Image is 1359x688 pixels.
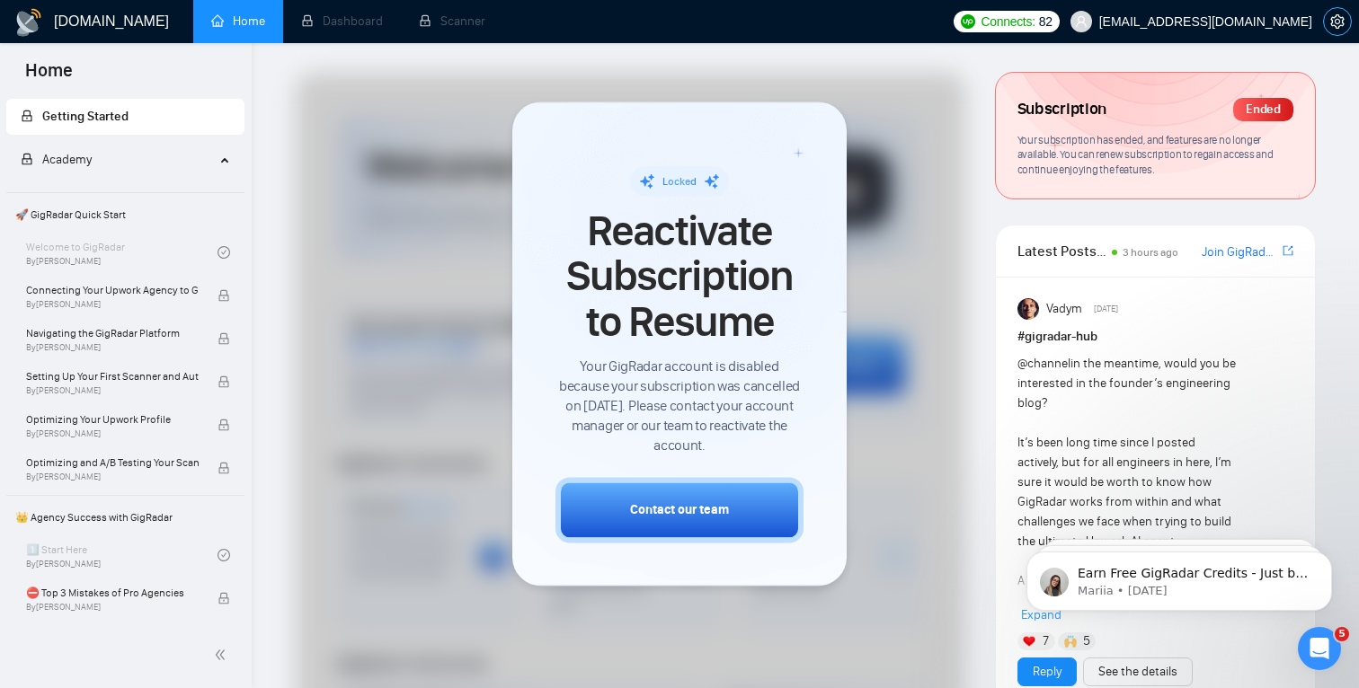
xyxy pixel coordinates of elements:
[26,299,199,310] span: By [PERSON_NAME]
[1017,657,1077,686] button: Reply
[218,462,230,474] span: lock
[211,13,265,29] a: homeHome
[218,419,230,431] span: lock
[1083,657,1193,686] button: See the details
[8,499,243,535] span: 👑 Agency Success with GigRadar
[21,110,33,122] span: lock
[1202,243,1279,262] a: Join GigRadar Slack Community
[26,454,199,472] span: Optimizing and A/B Testing Your Scanner for Better Results
[1043,632,1049,650] span: 7
[1017,240,1106,262] span: Latest Posts from the GigRadar Community
[1039,12,1053,31] span: 82
[218,246,230,259] span: check-circle
[6,99,244,135] li: Getting Started
[218,375,230,388] span: lock
[26,602,199,613] span: By [PERSON_NAME]
[961,14,975,29] img: upwork-logo.png
[21,153,33,165] span: lock
[214,646,232,664] span: double-left
[1094,301,1118,317] span: [DATE]
[78,52,310,495] span: Earn Free GigRadar Credits - Just by Sharing Your Story! 💬 Want more credits for sending proposal...
[26,342,199,353] span: By [PERSON_NAME]
[1017,133,1274,176] span: Your subscription has ended, and features are no longer available. You can renew subscription to ...
[1283,243,1293,260] a: export
[218,332,230,345] span: lock
[1017,94,1106,125] span: Subscription
[26,281,199,299] span: Connecting Your Upwork Agency to GigRadar
[26,367,199,385] span: Setting Up Your First Scanner and Auto-Bidder
[1046,299,1082,319] span: Vadym
[981,12,1035,31] span: Connects:
[555,357,804,456] span: Your GigRadar account is disabled because your subscription was cancelled on [DATE]. Please conta...
[1324,14,1351,29] span: setting
[1323,14,1352,29] a: setting
[42,152,92,167] span: Academy
[1083,632,1090,650] span: 5
[21,152,92,167] span: Academy
[26,584,199,602] span: ⛔ Top 3 Mistakes of Pro Agencies
[1283,243,1293,258] span: export
[1064,635,1077,648] img: 🙌
[630,501,729,520] div: Contact our team
[1098,662,1177,682] a: See the details
[78,69,310,85] p: Message from Mariia, sent 4d ago
[1033,662,1061,682] a: Reply
[26,428,199,439] span: By [PERSON_NAME]
[1323,7,1352,36] button: setting
[11,57,87,95] span: Home
[218,289,230,302] span: lock
[1298,627,1341,670] iframe: Intercom live chat
[14,8,43,37] img: logo
[1017,356,1070,371] span: @channel
[999,514,1359,639] iframe: Intercom notifications message
[1023,635,1035,648] img: ❤️
[218,549,230,561] span: check-circle
[1075,15,1088,28] span: user
[42,109,129,124] span: Getting Started
[218,592,230,604] span: lock
[555,478,804,543] button: Contact our team
[26,385,199,396] span: By [PERSON_NAME]
[26,472,199,482] span: By [PERSON_NAME]
[662,175,697,188] span: Locked
[555,208,804,344] span: Reactivate Subscription to Resume
[1017,298,1039,320] img: Vadym
[1123,246,1178,259] span: 3 hours ago
[1335,627,1349,641] span: 5
[26,410,199,428] span: Optimizing Your Upwork Profile
[26,324,199,342] span: Navigating the GigRadar Platform
[1017,327,1293,347] h1: # gigradar-hub
[1233,98,1293,121] div: Ended
[8,197,243,233] span: 🚀 GigRadar Quick Start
